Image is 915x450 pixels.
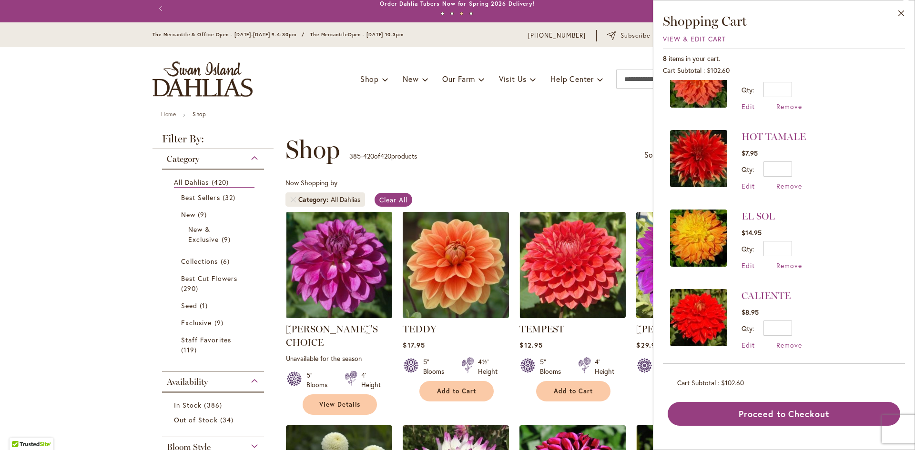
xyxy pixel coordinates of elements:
[742,149,758,158] span: $7.95
[193,110,206,118] strong: Shop
[349,151,361,160] span: 385
[742,131,806,142] a: HOT TAMALE
[742,290,791,301] a: CALIENTE
[181,335,247,355] a: Staff Favorites
[776,261,802,270] a: Remove
[742,244,754,253] label: Qty
[607,31,651,40] a: Subscribe
[285,135,340,164] span: Shop
[181,318,247,328] a: Exclusive
[181,335,231,344] span: Staff Favorites
[670,210,727,270] a: EL SOL
[663,34,726,43] a: View & Edit Cart
[636,340,660,350] span: $29.95
[403,340,425,350] span: $17.95
[636,323,721,335] a: [PERSON_NAME]
[742,85,754,94] label: Qty
[519,212,626,318] img: TEMPEST
[174,400,202,410] span: In Stock
[644,146,670,164] label: Sort by:
[742,228,762,237] span: $14.95
[181,210,247,220] a: New
[776,181,802,190] span: Remove
[167,154,199,164] span: Category
[442,74,475,84] span: Our Farm
[742,261,755,270] a: Edit
[499,74,527,84] span: Visit Us
[742,308,759,317] span: $8.95
[181,273,247,293] a: Best Cut Flowers
[460,12,463,15] button: 3 of 4
[670,50,727,111] a: MANGO MADNESS
[776,340,802,350] span: Remove
[519,311,626,320] a: TEMPEST
[375,193,412,207] a: Clear All
[363,151,374,160] span: 420
[742,165,754,174] label: Qty
[450,12,454,15] button: 2 of 4
[188,225,219,244] span: New & Exclusive
[663,66,701,75] span: Cart Subtotal
[550,74,594,84] span: Help Center
[200,300,210,310] span: 1
[198,210,209,220] span: 9
[668,402,900,426] button: Proceed to Checkout
[742,181,755,190] a: Edit
[379,195,407,204] span: Clear All
[204,400,224,410] span: 386
[620,31,651,40] span: Subscribe
[403,212,509,318] img: Teddy
[670,289,727,350] a: CALIENTE
[360,74,379,84] span: Shop
[636,212,742,318] img: Thomas Edison
[222,234,233,244] span: 9
[742,340,755,350] a: Edit
[528,31,586,40] a: [PHONE_NUMBER]
[348,31,404,38] span: Open - [DATE] 10-3pm
[636,311,742,320] a: Thomas Edison
[403,323,437,335] a: TEDDY
[742,102,755,111] a: Edit
[152,31,348,38] span: The Mercantile & Office Open - [DATE]-[DATE] 9-4:30pm / The Mercantile
[285,178,337,187] span: Now Shopping by
[174,415,254,425] a: Out of Stock 34
[536,381,610,401] button: Add to Cart
[181,192,247,202] a: Best Sellers
[441,12,444,15] button: 1 of 4
[776,102,802,111] span: Remove
[167,377,208,387] span: Availability
[181,345,199,355] span: 119
[319,400,360,409] span: View Details
[478,357,498,376] div: 4½' Height
[181,193,220,202] span: Best Sellers
[707,66,730,75] span: $102.60
[174,177,254,188] a: All Dahlias
[290,197,296,202] a: Remove Category All Dahlias
[174,178,209,187] span: All Dahlias
[519,323,564,335] a: TEMPEST
[223,192,238,202] span: 32
[181,301,197,310] span: Seed
[670,130,727,187] img: HOT TAMALE
[669,54,720,63] span: items in your cart.
[663,13,747,29] span: Shopping Cart
[306,370,333,390] div: 5" Blooms
[423,357,450,376] div: 5" Blooms
[663,54,667,63] span: 8
[152,134,274,149] strong: Filter By:
[286,311,392,320] a: TED'S CHOICE
[554,387,593,395] span: Add to Cart
[742,210,775,222] a: EL SOL
[214,318,226,328] span: 9
[403,74,418,84] span: New
[742,324,754,333] label: Qty
[469,12,473,15] button: 4 of 4
[298,195,331,204] span: Category
[403,311,509,320] a: Teddy
[152,61,253,97] a: store logo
